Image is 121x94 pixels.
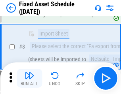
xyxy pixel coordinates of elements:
img: Main button [99,72,112,85]
div: Fixed Asset Schedule ([DATE]) [19,0,92,15]
div: Run All [21,81,38,86]
div: Undo [49,81,61,86]
div: Skip [75,81,85,86]
img: Skip [75,71,85,80]
button: Undo [42,69,67,88]
div: Import Sheet [38,29,69,39]
img: Undo [50,71,60,80]
button: Run All [17,69,42,88]
button: Skip [67,69,93,88]
img: Back [6,3,16,13]
img: Support [95,5,101,11]
img: Run All [25,71,34,80]
img: Settings menu [105,3,115,13]
span: # 8 [19,43,25,50]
